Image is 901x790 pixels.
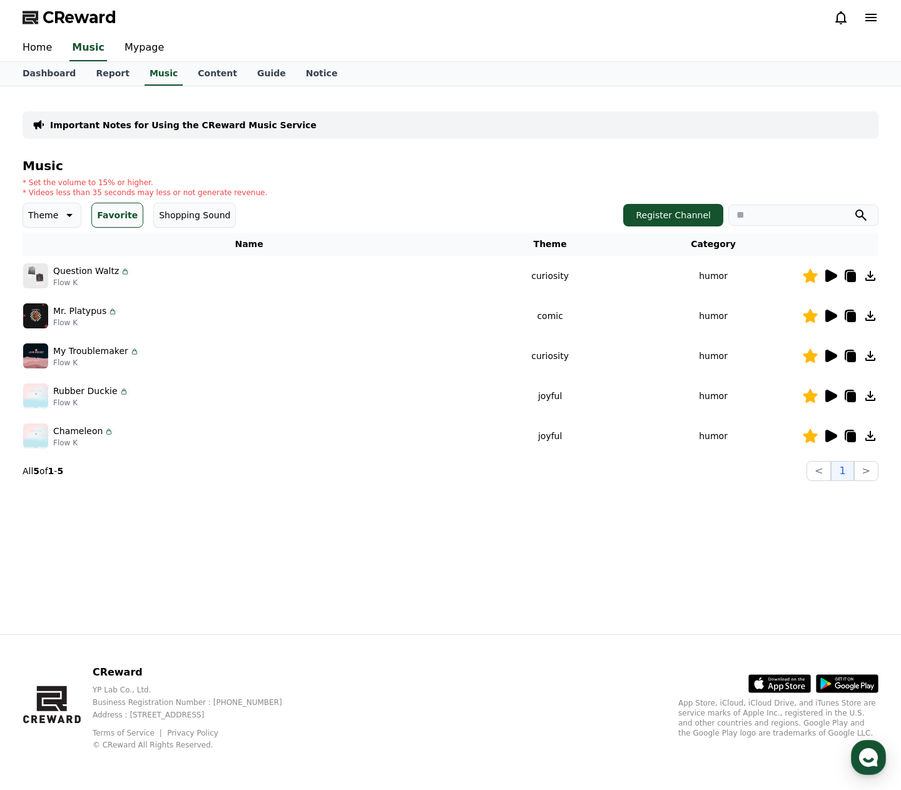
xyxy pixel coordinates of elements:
[93,697,302,707] p: Business Registration Number : [PHONE_NUMBER]
[23,263,48,288] img: music
[115,35,174,61] a: Mypage
[93,710,302,720] p: Address : [STREET_ADDRESS]
[623,204,723,226] button: Register Channel
[48,466,54,476] strong: 1
[23,465,63,477] p: All of -
[57,466,63,476] strong: 5
[53,265,119,278] p: Question Waltz
[23,343,48,368] img: music
[53,345,128,358] p: My Troublemaker
[93,665,302,680] p: CReward
[93,740,302,750] p: © CReward All Rights Reserved.
[13,62,86,86] a: Dashboard
[678,698,878,738] p: App Store, iCloud, iCloud Drive, and iTunes Store are service marks of Apple Inc., registered in ...
[476,256,624,296] td: curiosity
[69,35,107,61] a: Music
[624,256,802,296] td: humor
[93,685,302,695] p: YP Lab Co., Ltd.
[854,461,878,481] button: >
[624,376,802,416] td: humor
[53,318,118,328] p: Flow K
[23,383,48,408] img: music
[13,35,62,61] a: Home
[23,303,48,328] img: music
[53,385,118,398] p: Rubber Duckie
[624,233,802,256] th: Category
[831,461,853,481] button: 1
[23,423,48,448] img: music
[188,62,247,86] a: Content
[624,416,802,456] td: humor
[91,203,143,228] button: Favorite
[23,8,116,28] a: CReward
[23,178,267,188] p: * Set the volume to 15% or higher.
[153,203,236,228] button: Shopping Sound
[624,336,802,376] td: humor
[53,278,130,288] p: Flow K
[23,233,476,256] th: Name
[43,8,116,28] span: CReward
[476,233,624,256] th: Theme
[807,461,831,481] button: <
[476,416,624,456] td: joyful
[476,296,624,336] td: comic
[247,62,296,86] a: Guide
[145,62,183,86] a: Music
[53,305,106,318] p: Mr. Platypus
[296,62,348,86] a: Notice
[53,358,140,368] p: Flow K
[53,438,114,448] p: Flow K
[50,119,317,131] a: Important Notes for Using the CReward Music Service
[476,336,624,376] td: curiosity
[53,425,103,438] p: Chameleon
[93,729,164,737] a: Terms of Service
[86,62,140,86] a: Report
[23,203,81,228] button: Theme
[23,159,878,173] h4: Music
[33,466,39,476] strong: 5
[624,296,802,336] td: humor
[28,206,58,224] p: Theme
[23,188,267,198] p: * Videos less than 35 seconds may less or not generate revenue.
[476,376,624,416] td: joyful
[167,729,218,737] a: Privacy Policy
[53,398,129,408] p: Flow K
